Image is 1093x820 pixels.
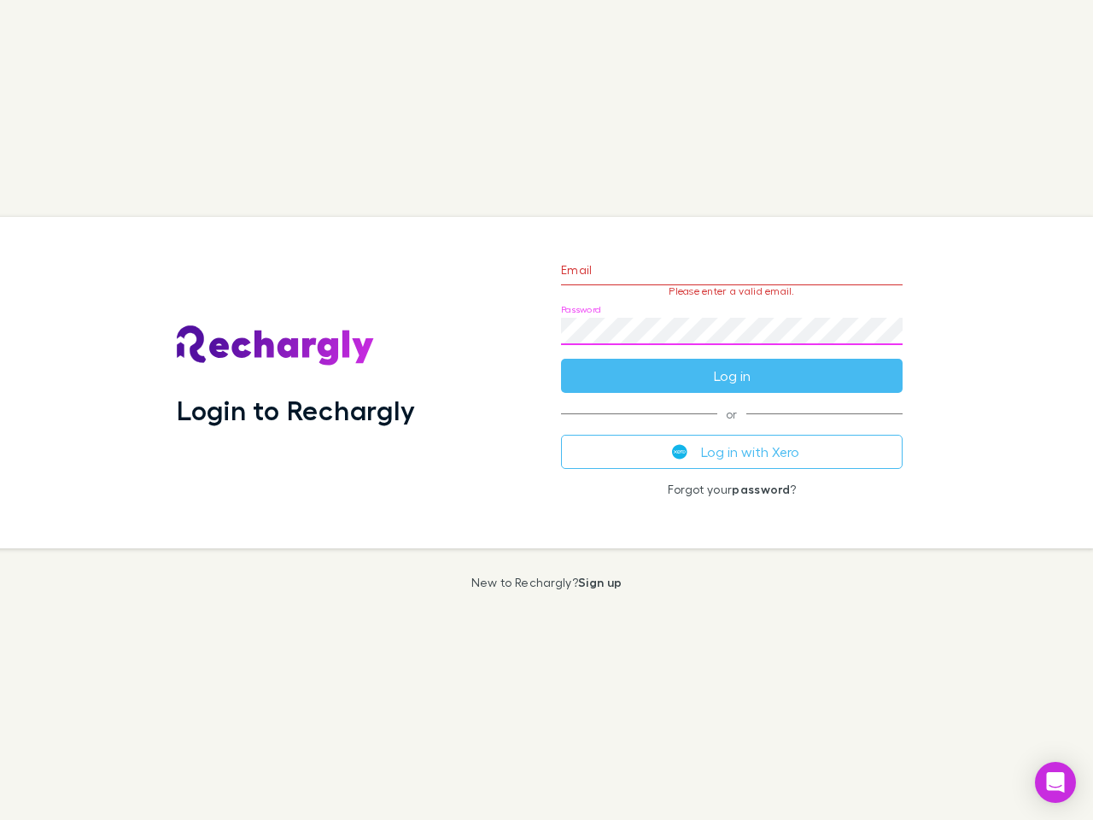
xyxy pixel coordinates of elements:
[732,482,790,496] a: password
[177,325,375,366] img: Rechargly's Logo
[561,359,903,393] button: Log in
[578,575,622,589] a: Sign up
[561,483,903,496] p: Forgot your ?
[672,444,687,460] img: Xero's logo
[561,435,903,469] button: Log in with Xero
[1035,762,1076,803] div: Open Intercom Messenger
[561,285,903,297] p: Please enter a valid email.
[561,303,601,316] label: Password
[177,394,415,426] h1: Login to Rechargly
[561,413,903,414] span: or
[471,576,622,589] p: New to Rechargly?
